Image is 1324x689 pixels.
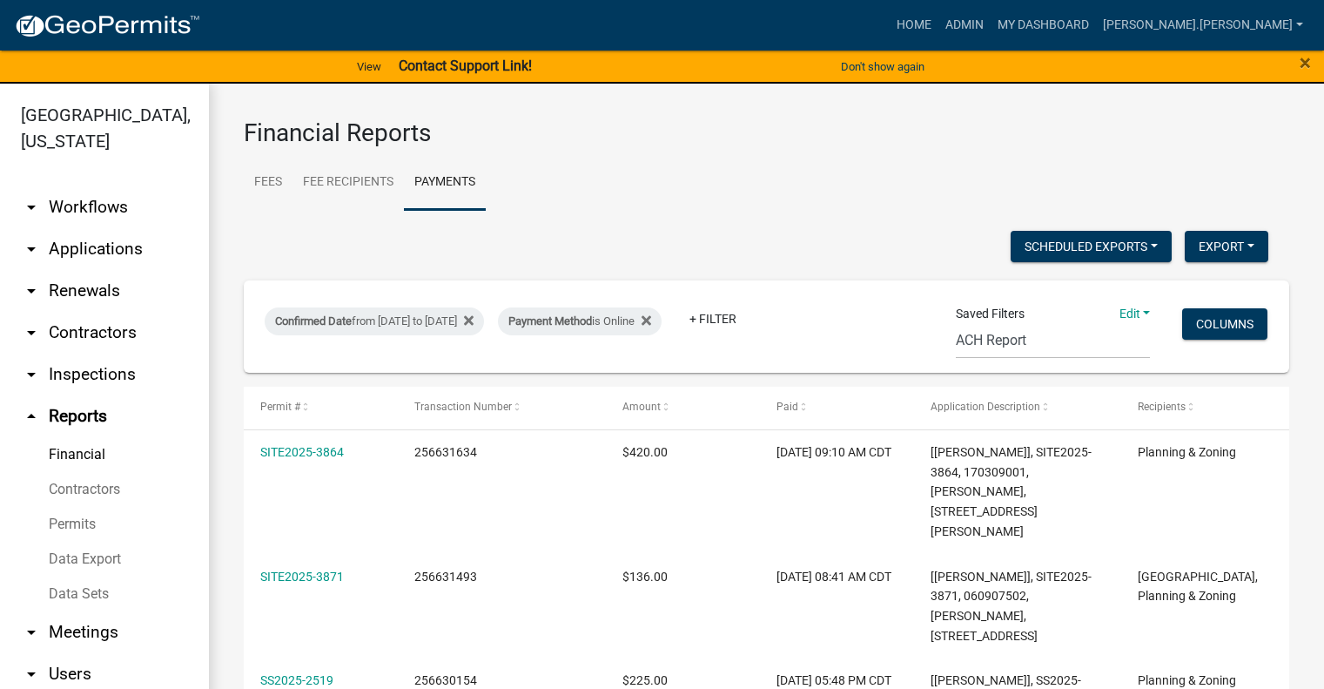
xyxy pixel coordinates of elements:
i: arrow_drop_down [21,322,42,343]
span: × [1300,51,1311,75]
div: [DATE] 09:10 AM CDT [776,442,897,463]
a: SS2025-2519 [260,673,333,687]
i: arrow_drop_down [21,664,42,685]
datatable-header-cell: Amount [605,387,759,429]
strong: Contact Support Link! [399,57,532,74]
div: from [DATE] to [DATE] [265,307,484,335]
datatable-header-cell: Paid [759,387,913,429]
a: SITE2025-3864 [260,445,344,459]
i: arrow_drop_down [21,364,42,385]
a: Edit [1119,307,1151,321]
i: arrow_drop_down [21,239,42,260]
span: [Wayne Leitheiser], SITE2025-3864, 170309001, MARK STADSVOLD, 11187 W Lake Eunice Rd [931,445,1092,538]
a: SITE2025-3871 [260,570,344,584]
i: arrow_drop_down [21,280,42,301]
span: Planning & Zoning [1138,673,1236,687]
span: Saved Filters [956,305,1025,323]
i: arrow_drop_down [21,197,42,218]
button: Scheduled Exports [1011,231,1172,262]
i: arrow_drop_down [21,622,42,643]
button: Export [1185,231,1268,262]
span: $225.00 [622,673,668,687]
span: [Tyler Lindsay], SITE2025-3871, 060907502, BENJAMIN RHEAULT, 10784 VILLAGE LN [931,570,1092,643]
span: 256631493 [414,570,477,584]
span: Transaction Number [414,401,512,413]
span: Amount [622,401,661,413]
span: Paid [776,401,798,413]
span: Permit # [260,401,300,413]
a: Fee Recipients [292,155,404,211]
a: View [350,52,388,81]
i: arrow_drop_up [21,406,42,427]
span: Confirmed Date [275,314,352,328]
span: Cormorant Township, Planning & Zoning [1138,570,1258,604]
a: [PERSON_NAME].[PERSON_NAME] [1096,9,1310,42]
a: + Filter [675,303,750,334]
span: $420.00 [622,445,668,459]
div: is Online [498,307,662,335]
button: Columns [1182,308,1267,340]
a: Home [890,9,938,42]
span: Recipients [1138,401,1186,413]
a: Admin [938,9,991,42]
button: Don't show again [834,52,931,81]
a: Payments [404,155,486,211]
datatable-header-cell: Permit # [244,387,398,429]
span: Planning & Zoning [1138,445,1236,459]
datatable-header-cell: Application Description [914,387,1121,429]
div: [DATE] 08:41 AM CDT [776,567,897,587]
a: Fees [244,155,292,211]
h3: Financial Reports [244,118,1289,148]
span: 256630154 [414,673,477,687]
span: Payment Method [508,314,592,328]
button: Close [1300,52,1311,73]
span: 256631634 [414,445,477,459]
span: Application Description [931,401,1040,413]
datatable-header-cell: Transaction Number [398,387,605,429]
span: $136.00 [622,570,668,584]
datatable-header-cell: Recipients [1121,387,1275,429]
a: My Dashboard [991,9,1096,42]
